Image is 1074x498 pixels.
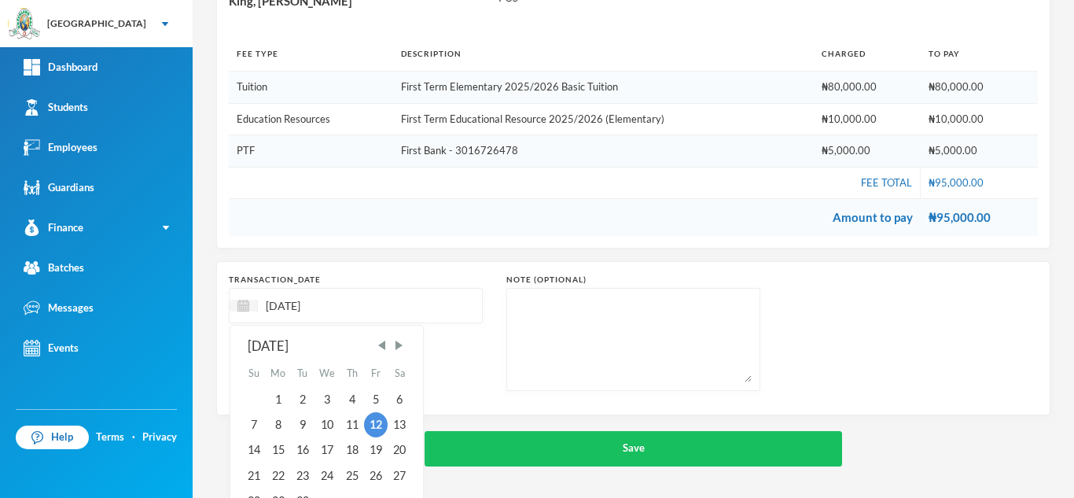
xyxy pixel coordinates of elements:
div: Wed Sep 17 2025 [314,437,340,463]
abbr: Monday [270,367,285,379]
td: ₦5,000.00 [921,135,1038,168]
div: Thu Sep 18 2025 [340,437,363,463]
div: Sat Sep 20 2025 [388,437,411,463]
div: Sat Sep 13 2025 [388,412,411,437]
div: Wed Sep 03 2025 [314,386,340,411]
td: Education Resources [229,103,393,135]
div: Fri Sep 26 2025 [364,463,388,489]
div: Guardians [24,179,94,196]
div: Fri Sep 19 2025 [364,437,388,463]
th: Charged [814,36,921,72]
div: [GEOGRAPHIC_DATA] [47,17,146,31]
div: Mon Sep 22 2025 [266,463,291,489]
div: Sun Sep 07 2025 [241,412,265,437]
img: logo [9,9,40,40]
div: Sat Sep 06 2025 [388,386,411,411]
a: Help [16,426,89,449]
a: Privacy [142,430,177,445]
div: Thu Sep 04 2025 [340,386,363,411]
td: Fee Total [229,167,921,199]
div: Events [24,340,79,356]
div: Thu Sep 11 2025 [340,412,363,437]
div: Sun Sep 14 2025 [241,437,265,463]
div: Mon Sep 01 2025 [266,386,291,411]
div: Employees [24,139,97,156]
div: Finance [24,219,83,236]
td: ₦5,000.00 [814,135,921,168]
div: Dashboard [24,59,97,76]
abbr: Sunday [248,367,259,379]
td: First Term Elementary 2025/2026 Basic Tuition [393,72,814,104]
span: Previous Month [375,338,389,352]
div: Batches [24,260,84,276]
input: Select date [258,297,390,315]
div: Thu Sep 25 2025 [340,463,363,489]
abbr: Saturday [395,367,405,379]
div: Wed Sep 10 2025 [314,412,340,437]
td: ₦95,000.00 [921,199,1038,236]
div: transaction_date [229,274,483,286]
div: Wed Sep 24 2025 [314,463,340,489]
div: Tue Sep 02 2025 [290,386,314,411]
td: Amount to pay [229,199,921,236]
td: ₦80,000.00 [814,72,921,104]
th: To Pay [921,36,1038,72]
span: Next Month [392,338,406,352]
td: ₦80,000.00 [921,72,1038,104]
div: Tue Sep 23 2025 [290,463,314,489]
div: Sat Sep 27 2025 [388,463,411,489]
th: Fee Type [229,36,393,72]
div: Fri Sep 05 2025 [364,386,388,411]
div: Mon Sep 15 2025 [266,437,291,463]
div: Messages [24,300,94,316]
div: Tue Sep 09 2025 [290,412,314,437]
div: Note (optional) [506,274,760,286]
div: Tue Sep 16 2025 [290,437,314,463]
td: First Term Educational Resource 2025/2026 (Elementary) [393,103,814,135]
td: First Bank - 3016726478 [393,135,814,168]
div: Sun Sep 21 2025 [241,463,265,489]
td: Tuition [229,72,393,104]
td: PTF [229,135,393,168]
div: Students [24,99,88,116]
abbr: Tuesday [297,367,307,379]
td: ₦95,000.00 [921,167,1038,199]
div: [DATE] [248,337,406,356]
abbr: Friday [371,367,381,379]
div: · [132,430,135,445]
th: Description [393,36,814,72]
a: Terms [96,430,124,445]
div: Fri Sep 12 2025 [364,412,388,437]
div: Mon Sep 08 2025 [266,412,291,437]
td: ₦10,000.00 [814,103,921,135]
abbr: Thursday [347,367,358,379]
abbr: Wednesday [319,367,335,379]
button: Save [425,431,842,467]
td: ₦10,000.00 [921,103,1038,135]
